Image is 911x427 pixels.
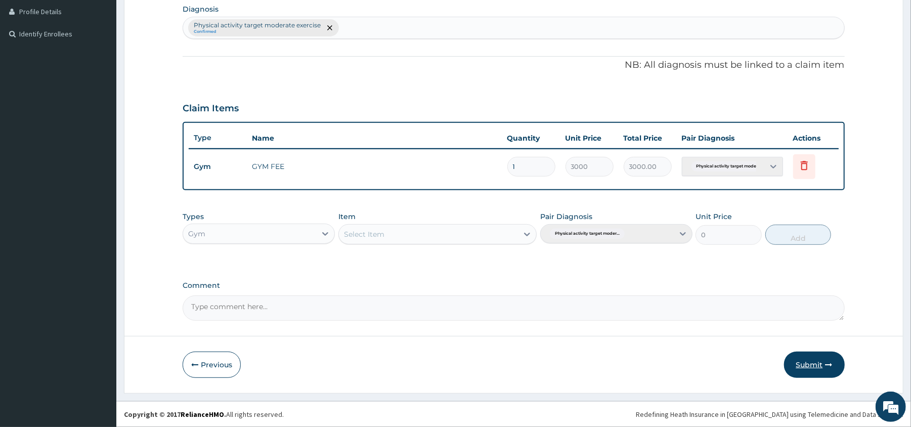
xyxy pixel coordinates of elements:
[540,211,592,222] label: Pair Diagnosis
[166,5,190,29] div: Minimize live chat window
[183,281,844,290] label: Comment
[183,4,219,14] label: Diagnosis
[696,211,732,222] label: Unit Price
[181,410,224,419] a: RelianceHMO
[183,212,204,221] label: Types
[765,225,832,245] button: Add
[788,128,839,148] th: Actions
[19,51,41,76] img: d_794563401_company_1708531726252_794563401
[619,128,677,148] th: Total Price
[189,157,247,176] td: Gym
[784,352,845,378] button: Submit
[53,57,170,70] div: Chat with us now
[59,127,140,230] span: We're online!
[124,410,226,419] strong: Copyright © 2017 .
[183,352,241,378] button: Previous
[677,128,788,148] th: Pair Diagnosis
[5,276,193,312] textarea: Type your message and hit 'Enter'
[116,401,911,427] footer: All rights reserved.
[338,211,356,222] label: Item
[247,128,502,148] th: Name
[183,59,844,72] p: NB: All diagnosis must be linked to a claim item
[247,156,502,177] td: GYM FEE
[560,128,619,148] th: Unit Price
[344,229,384,239] div: Select Item
[502,128,560,148] th: Quantity
[189,129,247,147] th: Type
[636,409,903,419] div: Redefining Heath Insurance in [GEOGRAPHIC_DATA] using Telemedicine and Data Science!
[183,103,239,114] h3: Claim Items
[188,229,205,239] div: Gym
